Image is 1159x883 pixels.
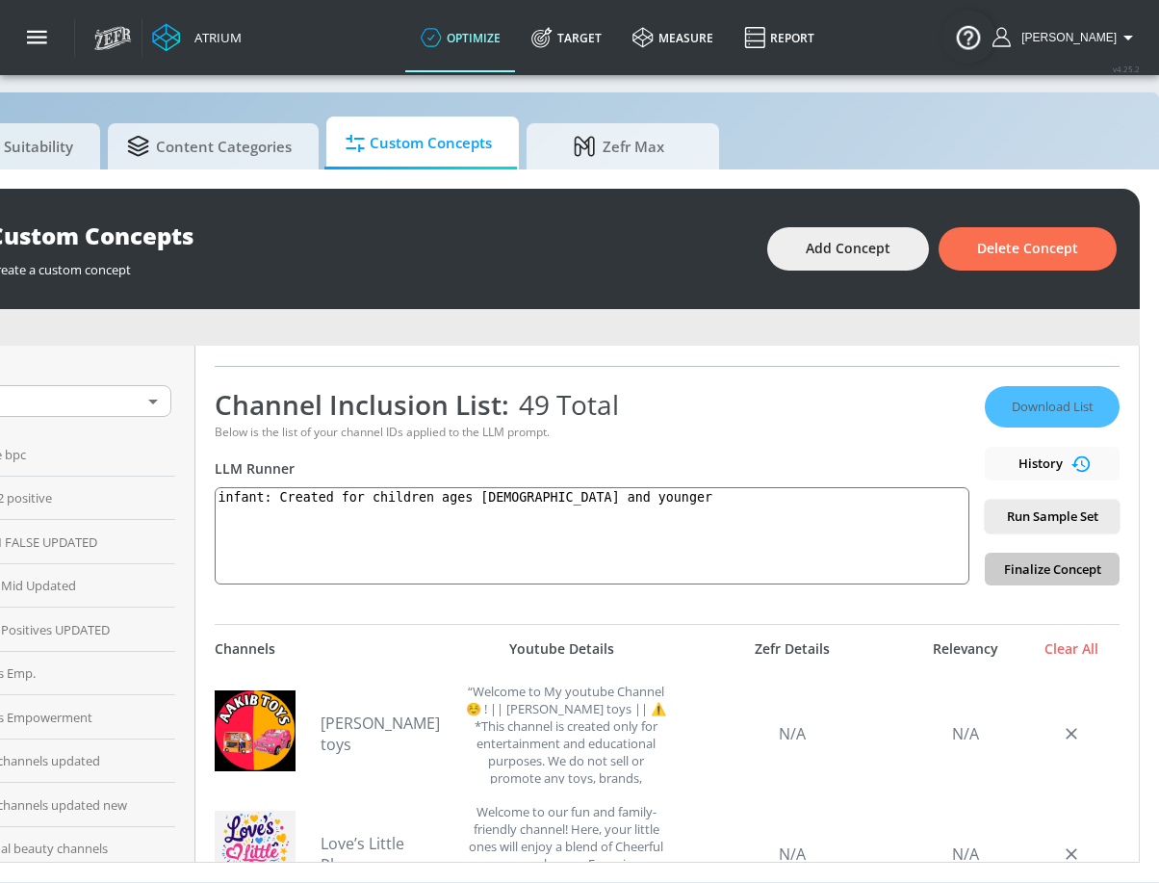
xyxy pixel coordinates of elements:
span: 49 Total [509,386,619,423]
button: Run Sample Set [985,500,1120,533]
div: LLM Runner [215,459,969,478]
div: Channel Inclusion List: [215,386,969,423]
div: Clear All [1023,640,1120,658]
span: Custom Concepts [346,120,492,167]
a: Love’s Little Rhymes [321,833,455,875]
a: [PERSON_NAME] toys [321,713,455,755]
a: Atrium [152,23,242,52]
div: Zefr Details [677,640,908,658]
img: UCpeVmijg_jP43sw9Y2uBIfQ [215,690,296,771]
div: Relevancy [917,640,1014,658]
button: [PERSON_NAME] [992,26,1140,49]
div: “Welcome to My youtube Channel ☺️ ! || Aakib toys || ⚠️ *This channel is created only for enterta... [465,683,667,784]
span: v 4.25.2 [1113,64,1140,74]
span: Delete Concept [977,237,1078,261]
span: Zefr Max [546,123,692,169]
div: N/A [917,683,1014,784]
textarea: infant: Created for children ages [DEMOGRAPHIC_DATA] and younger [215,487,969,584]
span: Content Categories [127,123,292,169]
a: measure [617,3,729,72]
button: Add Concept [767,227,929,271]
span: login as: aracely.alvarenga@zefr.com [1014,31,1117,44]
div: N/A [677,683,908,784]
div: Youtube Details [455,640,667,658]
button: Open Resource Center [941,10,995,64]
span: Add Concept [806,237,890,261]
div: Channels [215,640,275,658]
a: Target [516,3,617,72]
div: Atrium [187,29,242,46]
div: Below is the list of your channel IDs applied to the LLM prompt. [215,424,969,440]
button: Delete Concept [939,227,1117,271]
a: optimize [405,3,516,72]
span: Run Sample Set [1000,506,1104,528]
a: Report [729,3,830,72]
